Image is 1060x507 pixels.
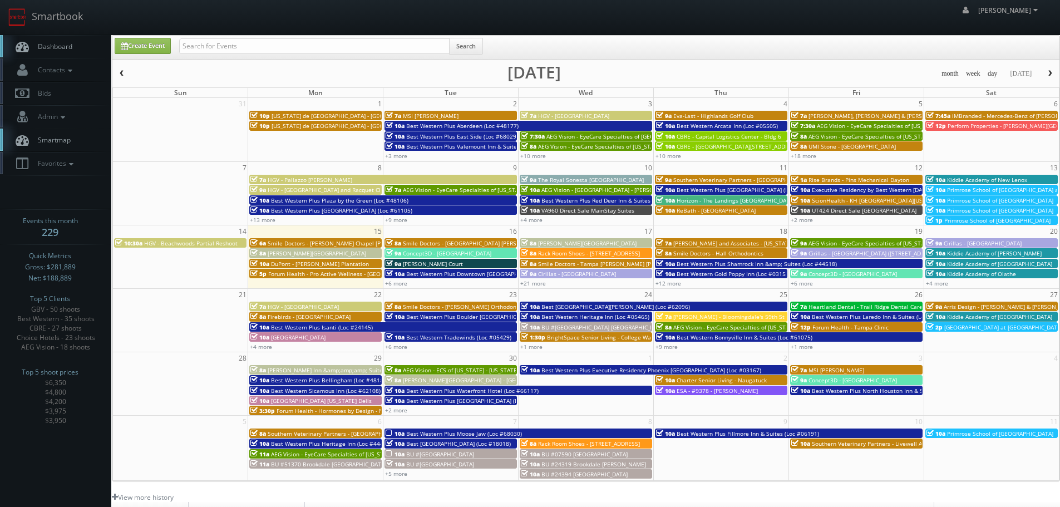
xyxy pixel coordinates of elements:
[268,430,406,437] span: Southern Veterinary Partners - [GEOGRAPHIC_DATA]
[445,88,457,97] span: Tue
[403,112,458,120] span: MSI [PERSON_NAME]
[656,112,672,120] span: 9a
[268,270,422,278] span: Forum Health - Pro Active Wellness - [GEOGRAPHIC_DATA]
[1049,162,1059,174] span: 13
[677,142,855,150] span: CBRE - [GEOGRAPHIC_DATA][STREET_ADDRESS][GEOGRAPHIC_DATA]
[250,376,269,384] span: 10a
[643,162,653,174] span: 10
[673,112,753,120] span: Eva-Last - Highlands Golf Club
[656,387,675,395] span: 10a
[947,313,1052,321] span: Kiddie Academy of [GEOGRAPHIC_DATA]
[112,493,174,502] a: View more history
[673,323,1001,331] span: AEG Vision - EyeCare Specialties of [US_STATE] – Drs. [PERSON_NAME] and [PERSON_NAME]-Ost and Ass...
[403,303,526,311] span: Smile Doctors - [PERSON_NAME] Orthodontics
[521,333,545,341] span: 1:30p
[791,122,815,130] span: 7:30a
[386,112,401,120] span: 7a
[406,333,511,341] span: Best Western Tradewinds (Loc #05429)
[656,239,672,247] span: 7a
[808,132,997,140] span: AEG Vision - EyeCare Specialties of [US_STATE] - Carolina Family Vision
[579,88,593,97] span: Wed
[403,186,618,194] span: AEG Vision - EyeCare Specialties of [US_STATE] – EyeCare in [GEOGRAPHIC_DATA]
[250,397,269,405] span: 10a
[32,112,68,121] span: Admin
[406,387,539,395] span: Best Western Plus Waterfront Hotel (Loc #66117)
[656,376,675,384] span: 10a
[271,333,326,341] span: [GEOGRAPHIC_DATA]
[656,333,675,341] span: 10a
[1006,67,1036,81] button: [DATE]
[926,216,943,224] span: 1p
[791,132,807,140] span: 8a
[817,122,1009,130] span: AEG Vision - EyeCare Specialties of [US_STATE] – [PERSON_NAME] Vision
[386,186,401,194] span: 7a
[655,152,681,160] a: +10 more
[179,38,450,54] input: Search for Events
[791,112,807,120] span: 7a
[238,98,248,110] span: 31
[271,206,412,214] span: Best Western Plus [GEOGRAPHIC_DATA] (Loc #61105)
[406,430,522,437] span: Best Western Plus Moose Jaw (Loc #68030)
[512,162,518,174] span: 9
[914,225,924,237] span: 19
[812,323,889,331] span: Forum Health - Tampa Clinic
[386,397,405,405] span: 10a
[521,239,536,247] span: 8a
[386,303,401,311] span: 8a
[677,387,758,395] span: ESA - #9378 - [PERSON_NAME]
[403,366,580,374] span: AEG Vision - ECS of [US_STATE] - [US_STATE] Valley Family Eye Care
[808,239,1008,247] span: AEG Vision - EyeCare Specialties of [US_STATE] – [PERSON_NAME] Eye Care
[386,366,401,374] span: 8a
[778,162,788,174] span: 11
[250,387,269,395] span: 10a
[406,440,511,447] span: Best [GEOGRAPHIC_DATA] (Loc #18018)
[673,313,785,321] span: [PERSON_NAME] - Bloomingdale's 59th St
[852,88,860,97] span: Fri
[677,270,791,278] span: Best Western Gold Poppy Inn (Loc #03153)
[677,206,756,214] span: ReBath - [GEOGRAPHIC_DATA]
[272,112,425,120] span: [US_STATE] de [GEOGRAPHIC_DATA] - [GEOGRAPHIC_DATA]
[385,279,407,287] a: +6 more
[541,323,665,331] span: BU #[GEOGRAPHIC_DATA] [GEOGRAPHIC_DATA]
[541,206,634,214] span: VA960 Direct Sale MainStay Suites
[386,142,405,150] span: 10a
[1049,225,1059,237] span: 20
[403,260,463,268] span: [PERSON_NAME] Court
[268,313,351,321] span: Firebirds - [GEOGRAPHIC_DATA]
[984,67,1002,81] button: day
[914,162,924,174] span: 12
[947,249,1042,257] span: Kiddie Academy of [PERSON_NAME]
[271,450,469,458] span: AEG Vision - EyeCare Specialties of [US_STATE] – [PERSON_NAME] EyeCare
[647,98,653,110] span: 3
[926,323,943,331] span: 2p
[42,225,58,239] strong: 229
[926,112,950,120] span: 7:45a
[677,186,818,194] span: Best Western Plus [GEOGRAPHIC_DATA] (Loc #64008)
[250,303,266,311] span: 7a
[250,450,269,458] span: 11a
[673,176,855,184] span: Southern Veterinary Partners - [GEOGRAPHIC_DATA][PERSON_NAME]
[250,407,275,415] span: 3:30p
[386,387,405,395] span: 10a
[386,440,405,447] span: 10a
[403,249,491,257] span: Concept3D - [GEOGRAPHIC_DATA]
[512,98,518,110] span: 2
[962,67,984,81] button: week
[677,260,837,268] span: Best Western Plus Shamrock Inn &amp; Suites (Loc #44518)
[656,206,675,214] span: 10a
[115,239,142,247] span: 10:30a
[541,450,628,458] span: BU #07590 [GEOGRAPHIC_DATA]
[541,460,646,468] span: BU #24319 Brookdale [PERSON_NAME]
[812,186,967,194] span: Executive Residency by Best Western [DATE] (Loc #44764)
[791,303,807,311] span: 7a
[508,225,518,237] span: 16
[521,313,540,321] span: 10a
[250,122,270,130] span: 10p
[250,430,266,437] span: 8a
[386,122,405,130] span: 10a
[656,323,672,331] span: 8a
[250,460,269,468] span: 11a
[32,65,75,75] span: Contacts
[520,152,546,160] a: +10 more
[521,142,536,150] span: 8a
